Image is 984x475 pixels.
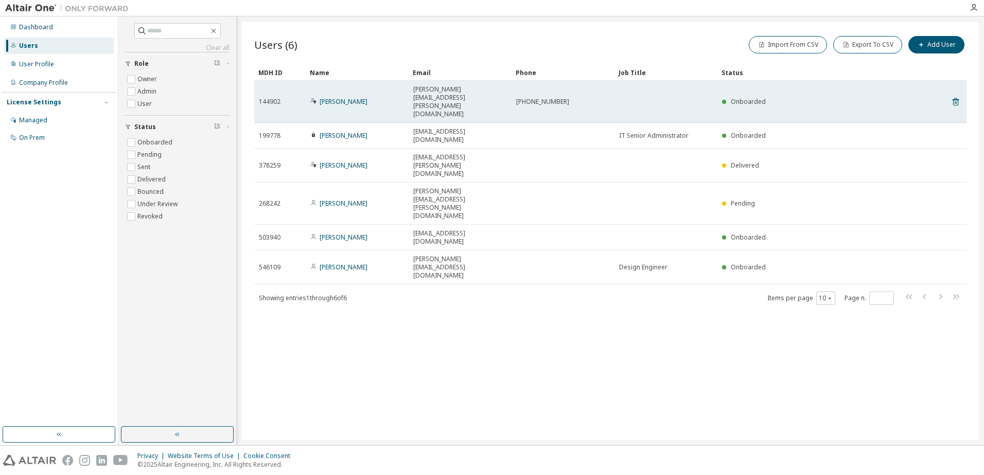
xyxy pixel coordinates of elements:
[125,52,230,75] button: Role
[413,64,507,81] div: Email
[320,97,367,106] a: [PERSON_NAME]
[96,455,107,466] img: linkedin.svg
[320,199,367,208] a: [PERSON_NAME]
[731,233,766,242] span: Onboarded
[19,60,54,68] div: User Profile
[259,233,280,242] span: 503940
[619,64,713,81] div: Job Title
[19,42,38,50] div: Users
[749,36,827,53] button: Import From CSV
[731,161,759,170] span: Delivered
[258,64,302,81] div: MDH ID
[731,199,755,208] span: Pending
[214,123,220,131] span: Clear filter
[819,294,833,302] button: 10
[619,263,667,271] span: Design Engineer
[19,134,45,142] div: On Prem
[137,98,154,110] label: User
[113,455,128,466] img: youtube.svg
[320,161,367,170] a: [PERSON_NAME]
[413,127,507,144] span: [EMAIL_ADDRESS][DOMAIN_NAME]
[137,186,166,198] label: Bounced
[125,116,230,138] button: Status
[5,3,134,13] img: Altair One
[259,161,280,170] span: 378259
[134,123,156,131] span: Status
[731,97,766,106] span: Onboarded
[254,38,297,52] span: Users (6)
[137,460,296,469] p: © 2025 Altair Engineering, Inc. All Rights Reserved.
[125,44,230,52] a: Clear all
[3,455,56,466] img: altair_logo.svg
[168,452,243,460] div: Website Terms of Use
[845,291,894,305] span: Page n.
[19,23,53,31] div: Dashboard
[243,452,296,460] div: Cookie Consent
[908,36,964,53] button: Add User
[259,294,347,302] span: Showing entries 1 through 6 of 6
[320,233,367,242] a: [PERSON_NAME]
[413,85,507,118] span: [PERSON_NAME][EMAIL_ADDRESS][PERSON_NAME][DOMAIN_NAME]
[259,199,280,208] span: 268242
[767,291,835,305] span: Items per page
[79,455,90,466] img: instagram.svg
[731,131,766,140] span: Onboarded
[413,187,507,220] span: [PERSON_NAME][EMAIL_ADDRESS][PERSON_NAME][DOMAIN_NAME]
[259,132,280,140] span: 199778
[137,149,164,161] label: Pending
[731,263,766,271] span: Onboarded
[137,85,159,98] label: Admin
[413,229,507,246] span: [EMAIL_ADDRESS][DOMAIN_NAME]
[7,98,61,106] div: License Settings
[619,132,689,140] span: IT Senior Administrator
[259,98,280,106] span: 144902
[516,98,569,106] span: [PHONE_NUMBER]
[62,455,73,466] img: facebook.svg
[310,64,405,81] div: Name
[722,64,913,81] div: Status
[137,161,152,173] label: Sent
[19,79,68,87] div: Company Profile
[19,116,47,124] div: Managed
[516,64,610,81] div: Phone
[137,452,168,460] div: Privacy
[413,255,507,280] span: [PERSON_NAME][EMAIL_ADDRESS][DOMAIN_NAME]
[320,131,367,140] a: [PERSON_NAME]
[137,173,168,186] label: Delivered
[320,263,367,271] a: [PERSON_NAME]
[259,263,280,271] span: 546109
[214,60,220,68] span: Clear filter
[137,136,174,149] label: Onboarded
[413,153,507,178] span: [EMAIL_ADDRESS][PERSON_NAME][DOMAIN_NAME]
[137,198,180,210] label: Under Review
[137,73,159,85] label: Owner
[134,60,149,68] span: Role
[833,36,902,53] button: Export To CSV
[137,210,165,223] label: Revoked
